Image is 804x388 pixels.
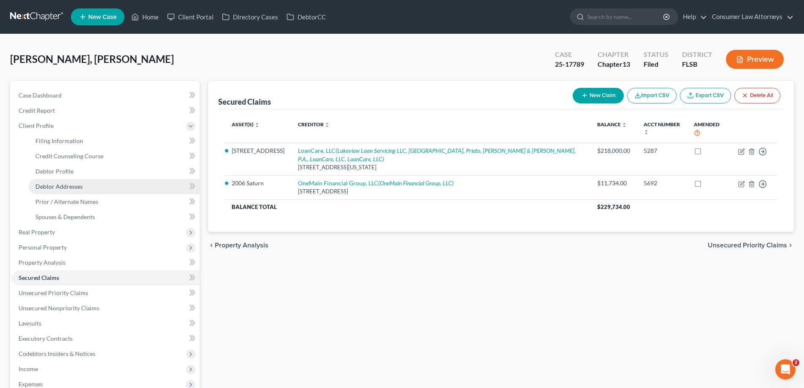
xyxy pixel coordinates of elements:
a: Directory Cases [218,9,282,24]
input: Search by name... [587,9,664,24]
a: Balance unfold_more [597,121,627,128]
a: Lawsuits [12,316,200,331]
span: Lawsuits [19,320,41,327]
span: Client Profile [19,122,54,129]
div: $11,734.00 [597,179,630,187]
div: Status [644,50,669,60]
div: Chapter [598,50,630,60]
a: Unsecured Priority Claims [12,285,200,301]
span: Unsecured Nonpriority Claims [19,304,99,312]
span: Unsecured Priority Claims [708,242,787,249]
span: Credit Report [19,107,55,114]
a: Help [679,9,707,24]
a: Acct Number unfold_more [644,121,680,135]
a: Debtor Profile [29,164,200,179]
a: Client Portal [163,9,218,24]
div: District [682,50,712,60]
div: [STREET_ADDRESS] [298,187,583,195]
th: Amended [687,116,731,143]
span: Codebtors Insiders & Notices [19,350,95,357]
i: (OneMain Financial Group, LLC) [378,179,454,187]
div: 25-17789 [555,60,584,69]
a: Consumer Law Attorneys [708,9,793,24]
span: Credit Counseling Course [35,152,103,160]
div: Filed [644,60,669,69]
a: Spouses & Dependents [29,209,200,225]
span: Prior / Alternate Names [35,198,98,205]
span: Property Analysis [19,259,65,266]
button: Delete All [734,88,780,103]
span: Income [19,365,38,372]
li: 2006 Saturn [232,179,284,187]
th: Balance Total [225,199,590,214]
button: Preview [726,50,784,69]
a: Credit Counseling Course [29,149,200,164]
a: Filing Information [29,133,200,149]
span: Executory Contracts [19,335,73,342]
button: New Claim [573,88,624,103]
span: Debtor Profile [35,168,73,175]
span: 13 [623,60,630,68]
a: Secured Claims [12,270,200,285]
iframe: Intercom live chat [775,359,796,380]
span: Secured Claims [19,274,59,281]
a: Export CSV [680,88,731,103]
a: Asset(s) unfold_more [232,121,260,128]
div: Chapter [598,60,630,69]
div: FLSB [682,60,712,69]
span: Unsecured Priority Claims [19,289,88,296]
span: Personal Property [19,244,67,251]
a: Prior / Alternate Names [29,194,200,209]
a: Property Analysis [12,255,200,270]
a: DebtorCC [282,9,330,24]
i: (Lakeview Loan Servicing LLC, [GEOGRAPHIC_DATA], Prieto, [PERSON_NAME] & [PERSON_NAME], P.A., Loa... [298,147,576,163]
a: Unsecured Nonpriority Claims [12,301,200,316]
div: $218,000.00 [597,147,630,155]
span: Filing Information [35,137,83,144]
a: LoanCare, LLC(Lakeview Loan Servicing LLC, [GEOGRAPHIC_DATA], Prieto, [PERSON_NAME] & [PERSON_NAM... [298,147,576,163]
i: unfold_more [622,122,627,128]
a: Case Dashboard [12,88,200,103]
i: chevron_left [208,242,215,249]
a: Home [127,9,163,24]
i: unfold_more [325,122,330,128]
span: New Case [88,14,116,20]
i: chevron_right [787,242,794,249]
i: unfold_more [254,122,260,128]
span: [PERSON_NAME], [PERSON_NAME] [10,53,174,65]
span: Real Property [19,228,55,236]
li: [STREET_ADDRESS] [232,147,284,155]
a: Credit Report [12,103,200,118]
a: Debtor Addresses [29,179,200,194]
a: Executory Contracts [12,331,200,346]
a: OneMain Financial Group, LLC(OneMain Financial Group, LLC) [298,179,454,187]
a: Creditor unfold_more [298,121,330,128]
span: Debtor Addresses [35,183,83,190]
span: Case Dashboard [19,92,62,99]
span: Spouses & Dependents [35,213,95,220]
span: Property Analysis [215,242,268,249]
button: chevron_left Property Analysis [208,242,268,249]
button: Import CSV [627,88,677,103]
div: [STREET_ADDRESS][US_STATE] [298,163,583,171]
span: $229,734.00 [597,203,630,210]
div: Case [555,50,584,60]
div: 5287 [644,147,681,155]
span: 2 [793,359,799,366]
i: unfold_more [644,130,649,135]
div: Secured Claims [218,97,271,107]
button: Unsecured Priority Claims chevron_right [708,242,794,249]
span: Expenses [19,380,43,388]
div: 5692 [644,179,681,187]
